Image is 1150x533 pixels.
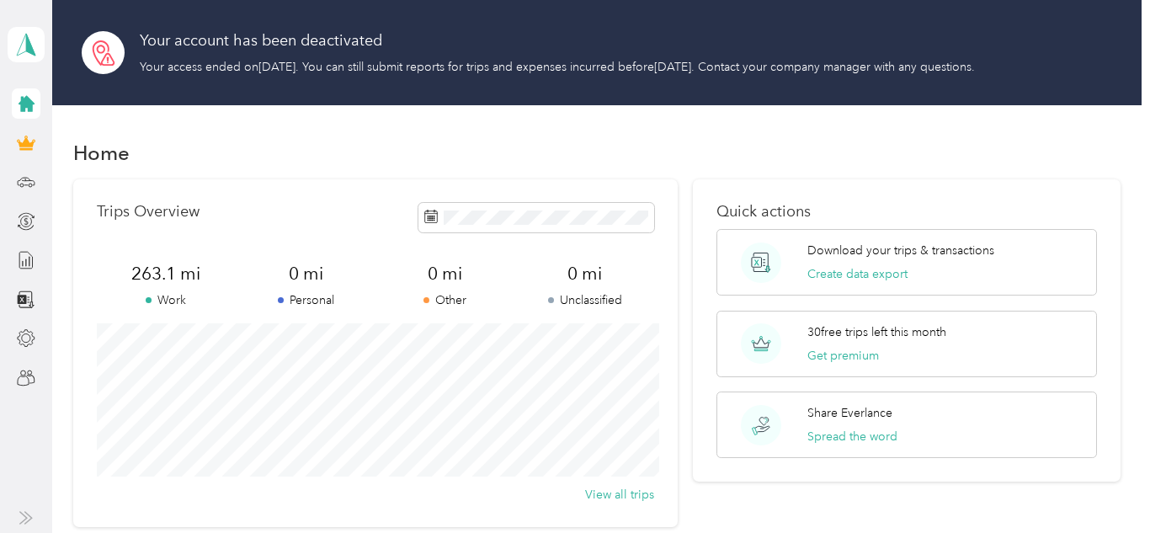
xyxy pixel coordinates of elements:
[1056,439,1150,533] iframe: Everlance-gr Chat Button Frame
[97,203,200,221] p: Trips Overview
[585,486,654,504] button: View all trips
[807,347,879,365] button: Get premium
[375,262,515,285] span: 0 mi
[807,265,908,283] button: Create data export
[515,262,655,285] span: 0 mi
[807,242,994,259] p: Download your trips & transactions
[140,29,975,52] h2: Your account has been deactivated
[716,203,1098,221] p: Quick actions
[236,291,375,309] p: Personal
[73,144,130,162] h1: Home
[97,262,237,285] span: 263.1 mi
[515,291,655,309] p: Unclassified
[375,291,515,309] p: Other
[140,58,975,76] p: Your access ended on [DATE] . You can still submit reports for trips and expenses incurred before...
[236,262,375,285] span: 0 mi
[807,323,946,341] p: 30 free trips left this month
[807,428,897,445] button: Spread the word
[97,291,237,309] p: Work
[807,404,892,422] p: Share Everlance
